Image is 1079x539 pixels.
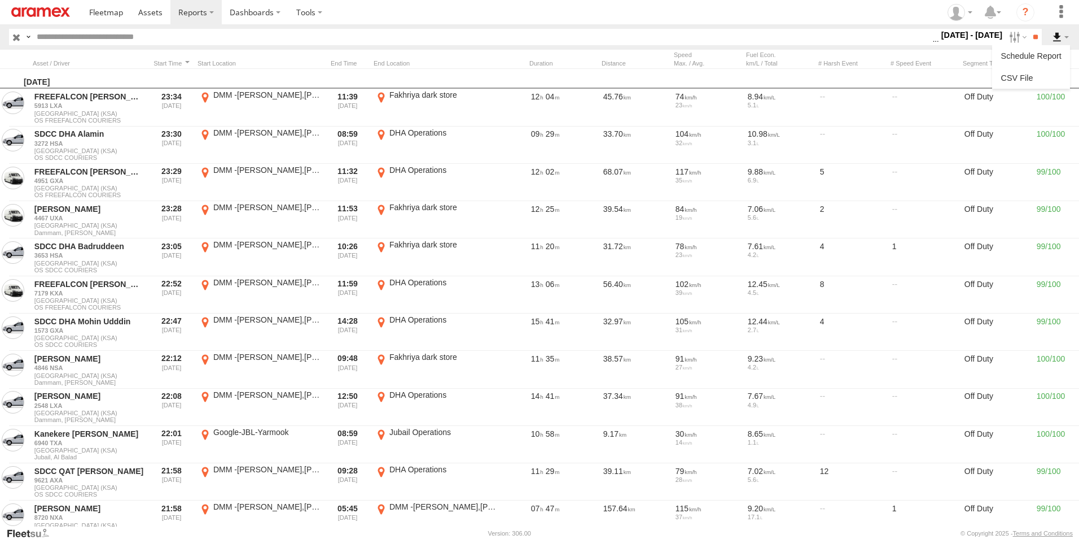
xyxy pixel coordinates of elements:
[150,165,193,200] div: Entered prior to selected date range
[676,514,740,520] div: 37
[150,352,193,387] div: Entered prior to selected date range
[602,202,669,237] div: 39.54
[6,528,58,539] a: Visit our Website
[2,129,24,151] a: View Asset in Asset Management
[374,464,498,499] label: Click to View Event Location
[676,167,740,177] div: 117
[34,214,144,222] a: 4467 UXA
[748,251,812,258] div: 4.2
[34,491,144,498] span: Filter Results to this Group
[374,315,498,350] label: Click to View Event Location
[34,439,144,447] a: 6940 TXA
[34,92,144,102] a: FREEFALCON [PERSON_NAME]
[818,315,886,350] div: 4
[34,185,144,192] span: [GEOGRAPHIC_DATA] (KSA)
[748,167,812,177] div: 9.88
[748,429,812,439] div: 8.65
[34,147,144,154] span: [GEOGRAPHIC_DATA] (KSA)
[34,447,144,454] span: [GEOGRAPHIC_DATA] (KSA)
[198,277,322,312] label: Click to View Event Location
[546,392,560,401] span: 41
[546,92,560,101] span: 04
[602,90,669,125] div: 45.76
[374,90,498,125] label: Click to View Event Location
[891,240,958,275] div: 1
[34,267,144,273] span: Filter Results to this Group
[963,202,1030,237] div: Off Duty
[546,317,560,326] span: 41
[198,90,322,125] label: Click to View Event Location
[748,514,812,520] div: 17.1
[213,352,320,362] div: DMM -[PERSON_NAME],[PERSON_NAME],Nawras -P# 68
[748,102,812,108] div: 5.1
[748,316,812,327] div: 12.44
[531,205,543,214] span: 12
[676,354,740,364] div: 91
[963,90,1030,125] div: Off Duty
[748,466,812,476] div: 7.02
[748,140,812,146] div: 3.1
[213,315,320,325] div: DMM -[PERSON_NAME],[PERSON_NAME],Nawras -P# 68
[326,240,369,275] div: Exited after selected date range
[34,334,144,341] span: [GEOGRAPHIC_DATA] (KSA)
[374,427,498,462] label: Click to View Event Location
[960,530,1073,537] div: © Copyright 2025 -
[24,29,33,45] label: Search Query
[531,242,543,251] span: 11
[389,390,496,400] div: DHA Operations
[748,364,812,371] div: 4.2
[2,92,24,114] a: View Asset in Asset Management
[389,128,496,138] div: DHA Operations
[963,240,1030,275] div: Off Duty
[748,289,812,296] div: 4.5
[11,7,70,17] img: aramex-logo.svg
[34,327,144,334] a: 1573 GXA
[531,467,543,476] span: 11
[34,222,144,229] span: [GEOGRAPHIC_DATA] (KSA)
[34,204,144,214] a: [PERSON_NAME]
[602,464,669,499] div: 39.11
[34,379,144,386] span: Filter Results to this Group
[34,454,144,460] span: Filter Results to this Group
[676,102,740,108] div: 23
[546,167,560,176] span: 02
[374,390,498,425] label: Click to View Event Location
[676,251,740,258] div: 23
[939,29,1005,41] label: [DATE] - [DATE]
[213,202,320,212] div: DMM -[PERSON_NAME],[PERSON_NAME],Nawras -P# 68
[748,129,812,139] div: 10.98
[389,427,496,437] div: Jubail Operations
[546,354,560,363] span: 35
[2,354,24,376] a: View Asset in Asset Management
[389,502,496,512] div: DMM -[PERSON_NAME],[PERSON_NAME],Nawras -P# 68
[389,277,496,288] div: DHA Operations
[389,90,496,100] div: Fakhriya dark store
[374,502,498,537] label: Click to View Event Location
[748,391,812,401] div: 7.67
[488,530,531,537] div: Version: 306.00
[676,316,740,327] div: 105
[676,429,740,439] div: 30
[374,128,498,163] label: Click to View Event Location
[818,277,886,312] div: 8
[602,59,669,67] div: Click to Sort
[34,416,144,423] span: Filter Results to this Group
[676,402,740,408] div: 38
[389,315,496,325] div: DHA Operations
[326,165,369,200] div: Exited after selected date range
[2,503,24,526] a: View Asset in Asset Management
[150,277,193,312] div: Entered prior to selected date range
[602,390,669,425] div: 37.34
[676,140,740,146] div: 32
[676,204,740,214] div: 84
[213,240,320,250] div: DMM -[PERSON_NAME],[PERSON_NAME],Nawras -P# 68
[1013,530,1073,537] a: Terms and Conditions
[602,128,669,163] div: 33.70
[213,390,320,400] div: DMM -[PERSON_NAME],[PERSON_NAME],Nawras -P# 68
[34,251,144,259] a: 3653 HSA
[326,315,369,350] div: Exited after selected date range
[213,165,320,175] div: DMM -[PERSON_NAME],[PERSON_NAME],Nawras -P# 68
[34,260,144,267] span: [GEOGRAPHIC_DATA] (KSA)
[34,154,144,161] span: Filter Results to this Group
[531,317,543,326] span: 15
